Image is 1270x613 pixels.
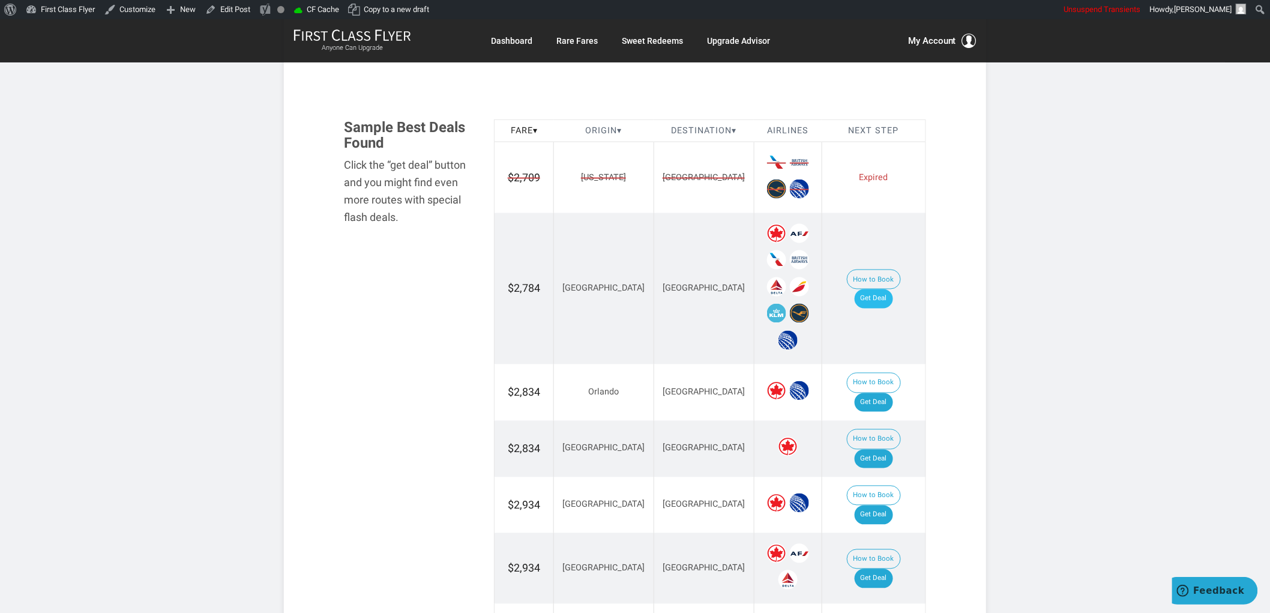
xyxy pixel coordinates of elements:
span: ▾ [732,125,736,136]
a: First Class FlyerAnyone Can Upgrade [293,29,411,53]
a: Sweet Redeems [622,30,683,52]
span: Air Canada [767,544,786,563]
span: Air Canada [767,224,786,243]
span: [PERSON_NAME] [1175,5,1232,14]
span: Unsuspend Transients [1064,5,1141,14]
span: [GEOGRAPHIC_DATA] [663,443,745,453]
span: [GEOGRAPHIC_DATA] [663,563,745,573]
th: Next Step [822,119,925,142]
span: Delta Airlines [778,570,798,590]
a: Dashboard [491,30,532,52]
span: Orlando [588,387,619,397]
span: [GEOGRAPHIC_DATA] [663,387,745,397]
button: My Account [908,34,977,48]
th: Destination [654,119,754,142]
button: How to Book [847,429,901,450]
button: How to Book [847,270,901,290]
span: Air Canada [767,494,786,513]
span: My Account [908,34,956,48]
th: Airlines [754,119,822,142]
span: [GEOGRAPHIC_DATA] [562,563,645,573]
a: Get Deal [855,289,893,309]
span: $2,784 [508,282,540,295]
a: Upgrade Advisor [707,30,770,52]
div: Click the “get deal” button and you might find even more routes with special flash deals. [344,157,476,226]
th: Fare [495,119,554,142]
span: Expired [859,172,888,183]
a: Get Deal [855,393,893,412]
th: Origin [554,119,654,142]
span: United [790,180,809,199]
span: Air France [790,224,809,243]
small: Anyone Can Upgrade [293,44,411,52]
button: How to Book [847,373,901,393]
iframe: Opens a widget where you can find more information [1172,577,1258,607]
a: Get Deal [855,569,893,588]
span: United [790,494,809,513]
a: Rare Fares [556,30,598,52]
a: Get Deal [855,450,893,469]
span: $2,934 [508,499,540,512]
span: British Airways [790,250,809,270]
span: $2,709 [508,170,540,186]
span: [GEOGRAPHIC_DATA] [562,443,645,453]
span: American Airlines [767,153,786,172]
span: [GEOGRAPHIC_DATA] [562,500,645,510]
button: How to Book [847,549,901,570]
span: [GEOGRAPHIC_DATA] [562,283,645,294]
span: KLM [767,304,786,323]
span: Air France [790,544,809,563]
h3: Sample Best Deals Found [344,119,476,151]
span: [US_STATE] [581,172,626,184]
span: Air Canada [778,437,798,456]
span: Lufthansa [790,304,809,323]
span: [GEOGRAPHIC_DATA] [663,500,745,510]
span: Iberia [790,277,809,297]
span: $2,834 [508,386,540,399]
span: ▾ [617,125,622,136]
span: $2,934 [508,562,540,575]
span: $2,834 [508,442,540,455]
span: American Airlines [767,250,786,270]
img: First Class Flyer [293,29,411,41]
span: [GEOGRAPHIC_DATA] [663,283,745,294]
span: British Airways [790,153,809,172]
span: ▾ [533,125,538,136]
span: Lufthansa [767,180,786,199]
a: Get Deal [855,506,893,525]
span: United [790,381,809,400]
span: United [778,331,798,350]
button: How to Book [847,486,901,506]
span: Air Canada [767,381,786,400]
span: Delta Airlines [767,277,786,297]
span: [GEOGRAPHIC_DATA] [663,172,745,184]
